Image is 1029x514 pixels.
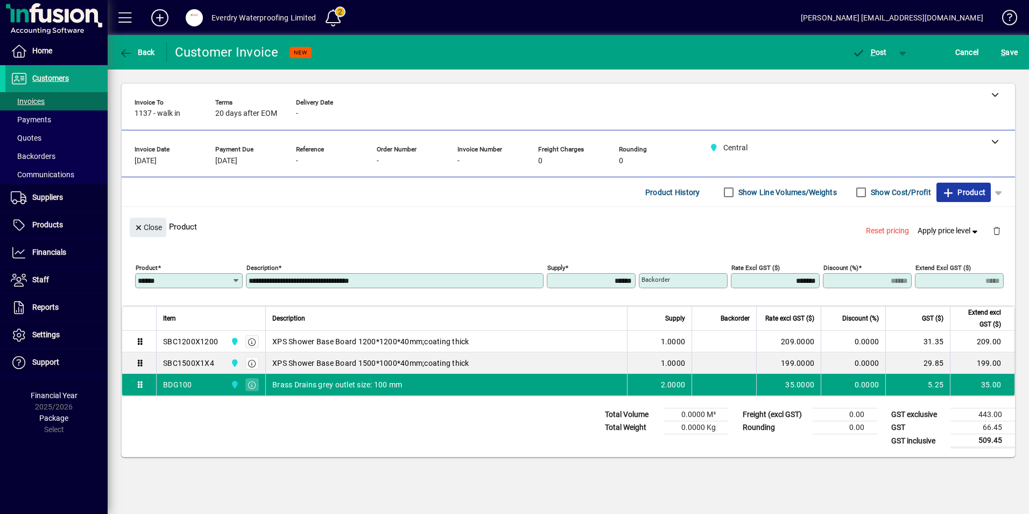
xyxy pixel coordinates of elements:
button: Profile [177,8,212,27]
span: Payments [11,115,51,124]
button: Apply price level [913,221,984,241]
span: Rate excl GST ($) [765,312,814,324]
td: 5.25 [885,374,950,395]
td: Total Volume [600,408,664,421]
button: Add [143,8,177,27]
span: Back [119,48,155,57]
div: [PERSON_NAME] [EMAIL_ADDRESS][DOMAIN_NAME] [801,9,983,26]
span: Package [39,414,68,422]
td: 0.0000 Kg [664,421,729,434]
td: 0.0000 [821,331,885,352]
mat-label: Backorder [642,276,670,283]
td: Freight (excl GST) [737,408,813,421]
span: - [457,157,460,165]
span: Brass Drains grey outlet size: 100 mm [272,379,402,390]
td: Total Weight [600,421,664,434]
span: - [296,109,298,118]
span: 1.0000 [661,358,686,369]
span: [DATE] [135,157,157,165]
span: Description [272,312,305,324]
a: Support [5,349,108,376]
td: 0.0000 M³ [664,408,729,421]
button: Product [936,183,991,202]
span: Product History [645,184,700,201]
app-page-header-button: Delete [984,226,1010,235]
div: 199.0000 [763,358,814,369]
mat-label: Discount (%) [823,264,858,272]
span: P [871,48,876,57]
span: Product [942,184,985,201]
span: Item [163,312,176,324]
span: Invoices [11,97,45,106]
mat-label: Supply [547,264,565,272]
span: 1137 - walk in [135,109,180,118]
label: Show Cost/Profit [869,187,931,198]
td: GST inclusive [886,434,950,448]
span: Apply price level [918,225,980,237]
a: Quotes [5,129,108,147]
button: Cancel [953,43,982,62]
mat-label: Product [136,264,158,272]
span: 0 [538,157,542,165]
button: Post [847,43,892,62]
a: Staff [5,267,108,294]
div: 35.0000 [763,379,814,390]
span: Suppliers [32,193,63,202]
mat-label: Extend excl GST ($) [915,264,971,272]
span: Central [228,379,240,391]
span: - [377,157,379,165]
span: Close [134,219,162,237]
a: Home [5,38,108,65]
span: Reset pricing [866,225,909,237]
span: Central [228,357,240,369]
span: 2.0000 [661,379,686,390]
a: Suppliers [5,184,108,211]
span: - [296,157,298,165]
button: Save [998,43,1020,62]
span: 1.0000 [661,336,686,347]
span: Support [32,358,59,366]
a: Settings [5,322,108,349]
span: Settings [32,330,60,339]
span: XPS Shower Base Board 1200*1200*40mm;coating thick [272,336,469,347]
span: XPS Shower Base Board 1500*1000*40mm;coating thick [272,358,469,369]
span: Extend excl GST ($) [957,307,1001,330]
span: ave [1001,44,1018,61]
td: 31.35 [885,331,950,352]
span: Communications [11,170,74,179]
span: GST ($) [922,312,943,324]
span: Reports [32,303,59,311]
a: Financials [5,239,108,266]
span: [DATE] [215,157,237,165]
a: Reports [5,294,108,321]
span: Staff [32,275,49,284]
span: Products [32,220,63,229]
td: 29.85 [885,352,950,374]
span: Central [228,336,240,348]
span: Supply [665,312,685,324]
mat-label: Description [246,264,278,272]
span: S [1001,48,1005,57]
span: Home [32,46,52,55]
a: Communications [5,165,108,184]
td: 0.0000 [821,374,885,395]
button: Back [116,43,158,62]
div: SBC1500X1X4 [163,358,214,369]
a: Knowledge Base [994,2,1016,37]
td: 443.00 [950,408,1015,421]
td: GST [886,421,950,434]
td: 0.0000 [821,352,885,374]
div: 209.0000 [763,336,814,347]
td: 35.00 [950,374,1014,395]
a: Invoices [5,92,108,110]
label: Show Line Volumes/Weights [736,187,837,198]
app-page-header-button: Close [127,222,169,232]
td: 0.00 [813,421,877,434]
a: Products [5,212,108,239]
button: Close [130,218,166,237]
button: Delete [984,218,1010,244]
span: Cancel [955,44,979,61]
td: 199.00 [950,352,1014,374]
span: Financial Year [31,391,77,400]
div: SBC1200X1200 [163,336,218,347]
